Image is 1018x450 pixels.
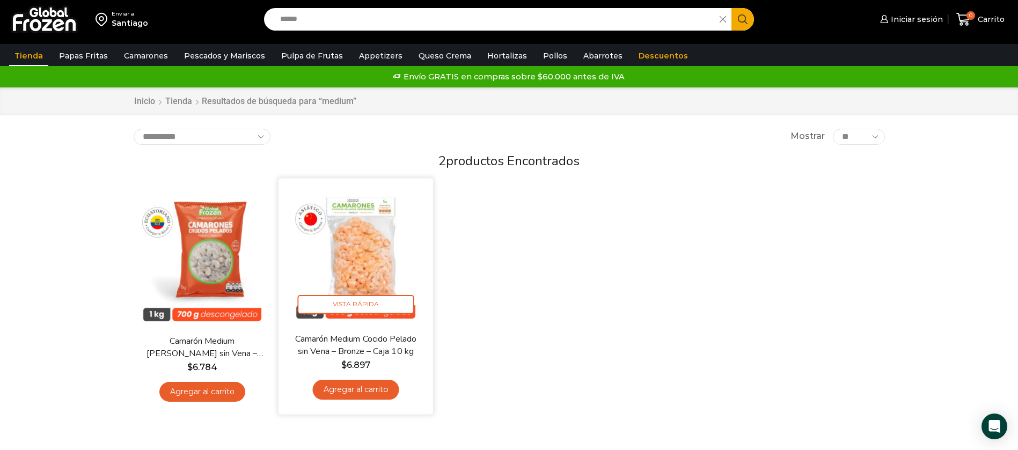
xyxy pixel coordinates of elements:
button: Search button [731,8,754,31]
div: Santiago [112,18,148,28]
div: Enviar a [112,10,148,18]
a: Camarón Medium [PERSON_NAME] sin Vena – Silver – Caja 10 kg [140,335,263,360]
span: 2 [438,152,446,169]
a: Pescados y Mariscos [179,46,270,66]
select: Pedido de la tienda [134,129,270,145]
a: Hortalizas [482,46,532,66]
a: Tienda [9,46,48,66]
bdi: 6.897 [341,360,370,370]
a: Abarrotes [578,46,628,66]
span: $ [341,360,346,370]
span: Iniciar sesión [888,14,943,25]
img: address-field-icon.svg [96,10,112,28]
div: Open Intercom Messenger [982,414,1007,439]
a: Inicio [134,95,156,108]
span: Mostrar [790,130,825,143]
nav: Breadcrumb [134,95,356,108]
a: Tienda [165,95,193,108]
a: Pulpa de Frutas [276,46,348,66]
span: Vista Rápida [297,295,414,314]
a: Camarones [119,46,173,66]
a: Descuentos [633,46,693,66]
a: Queso Crema [413,46,477,66]
a: Agregar al carrito: “Camarón Medium Crudo Pelado sin Vena - Silver - Caja 10 kg” [159,382,245,402]
bdi: 6.784 [187,362,217,372]
a: Agregar al carrito: “Camarón Medium Cocido Pelado sin Vena - Bronze - Caja 10 kg” [312,380,399,400]
a: Appetizers [354,46,408,66]
a: Papas Fritas [54,46,113,66]
a: Camarón Medium Cocido Pelado sin Vena – Bronze – Caja 10 kg [293,333,418,358]
span: 0 [966,11,975,20]
a: Iniciar sesión [877,9,943,30]
h1: Resultados de búsqueda para “medium” [202,96,356,106]
span: Carrito [975,14,1005,25]
span: $ [187,362,193,372]
a: Pollos [538,46,573,66]
span: productos encontrados [446,152,580,169]
a: 0 Carrito [954,7,1007,32]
